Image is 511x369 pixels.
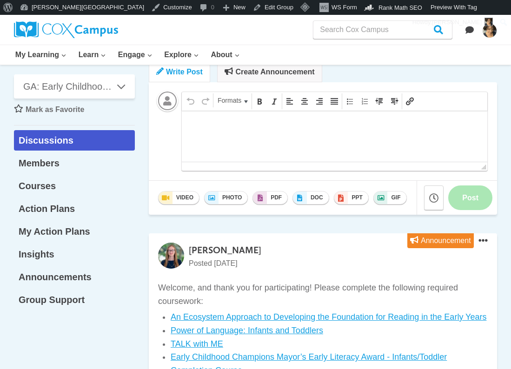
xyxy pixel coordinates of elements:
div: Posted [DATE] [189,257,261,270]
div: Undo [184,95,197,107]
button: Child menu of Engage [112,45,158,65]
div: Justify [328,95,341,107]
span: GIF [388,192,406,203]
div: Bulleted list [343,95,356,107]
span: PPT [348,192,368,203]
button: Mark as Favorite [14,103,84,116]
div: Numbered list [358,95,371,107]
button: Child menu of Learn [73,45,112,65]
img: Cox Campus [14,21,118,38]
div: Increase indent [388,95,401,107]
img: Headshot_2024-150x150.jpg [158,243,184,269]
span: DOC [307,192,329,203]
button: Insights [14,244,135,264]
img: eb2d2957e9cf3faec0d3df9a3dfdc6c7 [158,92,177,110]
div: Group Pages [14,130,135,310]
button: Discussions [14,130,135,151]
button: Action Plans [14,198,135,219]
nav: Primary Navigation [9,45,246,65]
p: Welcome, and thank you for participating! Please complete the following required coursework: [158,281,488,308]
div: [PERSON_NAME] [189,243,261,257]
button: Courses [14,176,135,196]
div: Redo [199,95,212,107]
div: Decrease indent [373,95,386,107]
span: PHOTO [219,192,248,203]
span: Mark as Favorite [26,104,84,116]
button: GA: Early Childhood Champions Mayor's Early Literacy Award - Infant/Toddler [14,74,135,99]
div: Italic [268,95,281,107]
button: Announcements [14,267,135,287]
a: Group Support [14,290,135,310]
button: Child menu of My Account [480,21,499,38]
input: Search Cox Campus [313,20,452,39]
div: Align left [283,95,296,107]
div: Bold [253,95,266,107]
nav: Secondary Navigation [482,21,497,38]
div: Align center [298,95,311,107]
div: Announcement [407,233,474,248]
button: Please enter at least two characters [448,185,492,210]
button: Child menu of Explore [158,45,205,65]
span: PDF [267,192,287,203]
span: [PERSON_NAME] [432,19,482,26]
iframe: Rich Text Area. Press Alt-Shift-H for help. [182,111,487,162]
span: VIDEO [173,192,199,203]
a: An Ecosystem Approach to Developing the Foundation for Reading in the Early Years [171,312,486,322]
button: Child menu of My Learning [9,45,73,65]
span: GA: Early Childhood Champions Mayor's Early Literacy Award - Infant/Toddler [23,79,115,94]
label: Write Post [149,62,210,83]
div: Align right [313,95,326,107]
button: My Action Plans [14,221,135,242]
button: Members [14,153,135,173]
a: TALK with ME [171,339,223,349]
label: Create Announcement [217,62,322,83]
a: Howdy,[PERSON_NAME] [409,15,497,30]
a: Power of Language: Infants and Toddlers [171,326,323,335]
span: Formats [216,97,241,104]
span: Rank Math SEO [378,4,422,11]
button: Child menu of About [205,45,246,65]
div: Insert/edit link [403,95,416,107]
